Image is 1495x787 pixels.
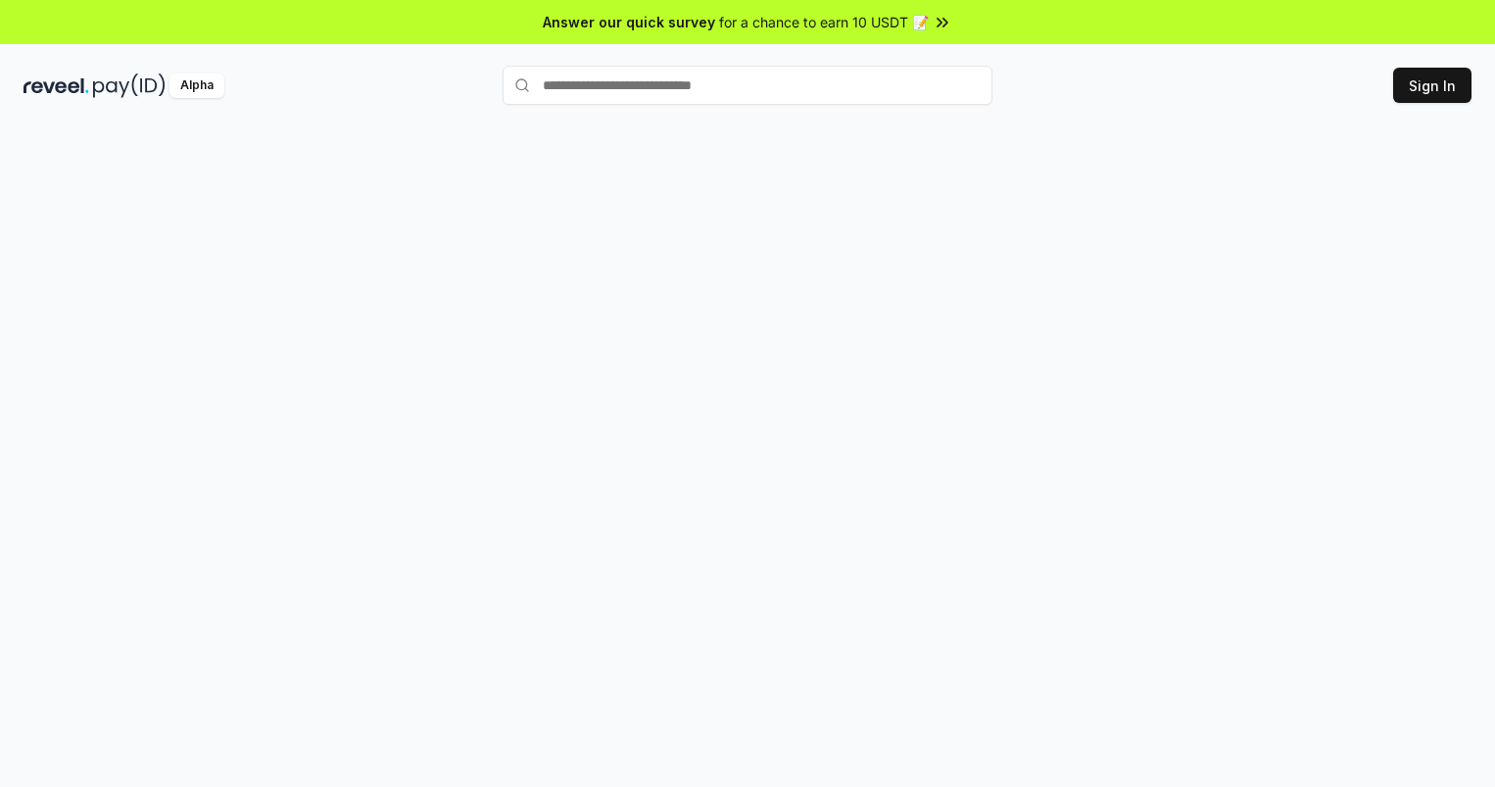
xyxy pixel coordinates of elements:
div: Alpha [169,74,224,98]
img: pay_id [93,74,166,98]
span: Answer our quick survey [543,12,715,32]
span: for a chance to earn 10 USDT 📝 [719,12,929,32]
img: reveel_dark [24,74,89,98]
button: Sign In [1393,68,1471,103]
